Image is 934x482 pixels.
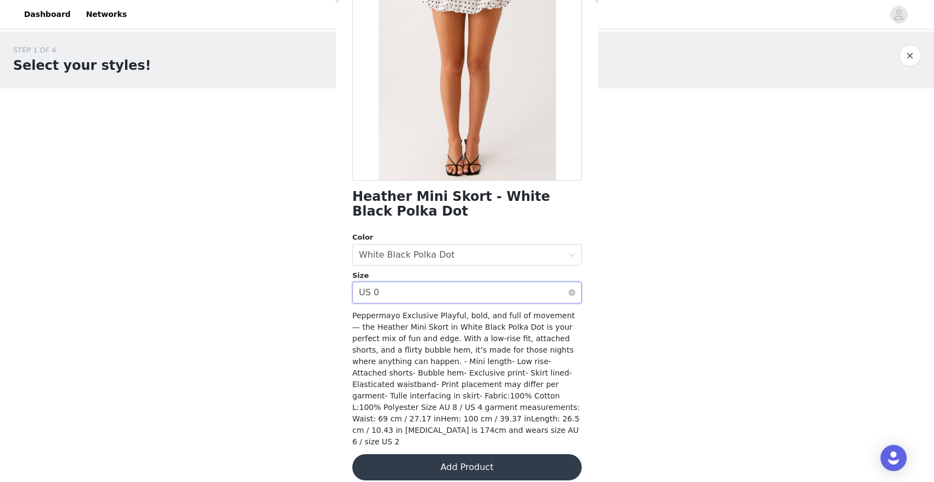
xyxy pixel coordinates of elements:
a: Networks [79,2,133,27]
span: Peppermayo Exclusive Playful, bold, and full of movement — the Heather Mini Skort in White Black ... [352,311,580,446]
a: Dashboard [17,2,77,27]
div: STEP 1 OF 4 [13,45,151,56]
div: US 0 [359,282,379,303]
i: icon: close-circle [569,289,575,296]
h1: Select your styles! [13,56,151,75]
div: avatar [894,6,904,23]
div: Color [352,232,582,243]
div: White Black Polka Dot [359,245,455,265]
h1: Heather Mini Skort - White Black Polka Dot [352,189,582,219]
div: Open Intercom Messenger [880,445,907,471]
button: Add Product [352,454,582,480]
div: Size [352,270,582,281]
